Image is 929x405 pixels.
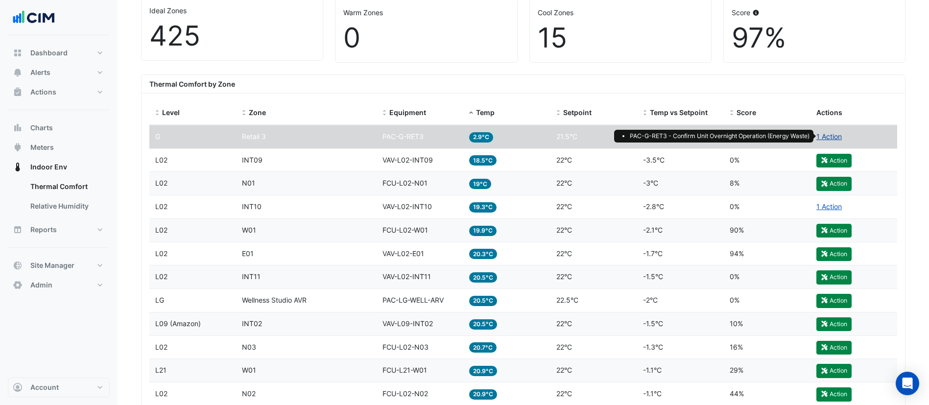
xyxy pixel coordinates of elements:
a: Relative Humidity [23,196,110,216]
span: FCU-L02-N02 [382,389,428,398]
button: Account [8,378,110,397]
span: 20.9°C [469,389,497,400]
button: Action [816,317,852,331]
span: 22°C [556,249,572,258]
app-icon: Admin [13,280,23,290]
div: Score [732,7,897,18]
div: Indoor Env [8,177,110,220]
b: Thermal Comfort by Zone [149,80,235,88]
a: 1 Action [816,132,842,141]
span: 19.3°C [469,202,497,213]
span: 22°C [556,366,572,374]
button: Action [816,294,852,308]
span: PAC-G-RET3 - Confirm Unit Overnight Operation (Energy Waste) [630,132,810,140]
span: 44% [730,389,744,398]
button: Meters [8,138,110,157]
span: -1.5°C [643,272,663,281]
app-icon: Charts [13,123,23,133]
span: 22°C [556,343,572,351]
button: Action [816,247,852,261]
span: FCU-L02-N01 [382,179,428,187]
span: 20.9°C [469,366,497,376]
span: Temp [476,108,495,117]
span: INT11 [242,272,261,281]
span: -3.5°C [643,156,665,164]
span: L02 [155,226,167,234]
span: -1.5°C [643,319,663,328]
button: Action [816,341,852,355]
span: Retail 3 [242,132,266,141]
app-icon: Reports [13,225,23,235]
button: Charts [8,118,110,138]
span: VAV-L09-INT02 [382,319,433,328]
span: 90% [730,226,744,234]
span: 18.5°C [469,155,497,166]
span: Equipment [389,108,426,117]
span: Admin [30,280,52,290]
span: Score [737,108,756,117]
span: 20.3°C [469,249,497,259]
span: Level [162,108,180,117]
span: W01 [242,366,256,374]
a: Thermal Comfort [23,177,110,196]
button: Action [816,177,852,191]
span: Account [30,382,59,392]
span: 22°C [556,179,572,187]
span: 22°C [556,226,572,234]
img: Company Logo [12,8,56,27]
span: FCU-L02-N03 [382,343,429,351]
span: 29% [730,366,743,374]
span: Indoor Env [30,162,67,172]
button: Action [816,224,852,238]
span: Zone [249,108,266,117]
span: VAV-L02-E01 [382,249,424,258]
span: Temp vs Setpoint [650,108,708,117]
span: 8% [730,179,739,187]
span: VAV-L02-INT10 [382,202,432,211]
button: Indoor Env [8,157,110,177]
button: Actions [8,82,110,102]
span: 19°C [469,179,491,189]
span: N01 [242,179,255,187]
button: Site Manager [8,256,110,275]
span: N03 [242,343,256,351]
app-icon: Site Manager [13,261,23,270]
div: 0 [343,22,509,54]
button: Reports [8,220,110,239]
div: 425 [149,20,315,52]
span: 16% [730,343,743,351]
span: Wellness Studio AVR [242,296,307,304]
span: -1.7°C [643,249,663,258]
span: -3°C [643,179,658,187]
span: N02 [242,389,256,398]
button: Action [816,154,852,167]
span: 94% [730,249,744,258]
span: PAC-G-RET3 [382,132,424,141]
span: LG [155,296,164,304]
span: Charts [30,123,53,133]
span: 22°C [556,272,572,281]
span: INT10 [242,202,262,211]
app-icon: Dashboard [13,48,23,58]
span: FCU-L02-W01 [382,226,428,234]
button: Dashboard [8,43,110,63]
span: 20.5°C [469,296,497,306]
span: Reports [30,225,57,235]
span: -1.3°C [643,343,663,351]
app-icon: Actions [13,87,23,97]
span: -2.1°C [643,226,663,234]
span: 0% [730,296,739,304]
span: Actions [816,108,842,117]
span: 20.5°C [469,272,497,283]
button: Action [816,364,852,378]
span: INT02 [242,319,262,328]
a: 1 Action [816,202,842,211]
span: 21.5°C [556,132,577,141]
span: L02 [155,343,167,351]
div: Open Intercom Messenger [896,372,919,395]
span: 2.9°C [469,132,493,143]
span: W01 [242,226,256,234]
span: Site Manager [30,261,74,270]
span: L09 (Amazon) [155,319,201,328]
span: 20.7°C [469,342,497,353]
